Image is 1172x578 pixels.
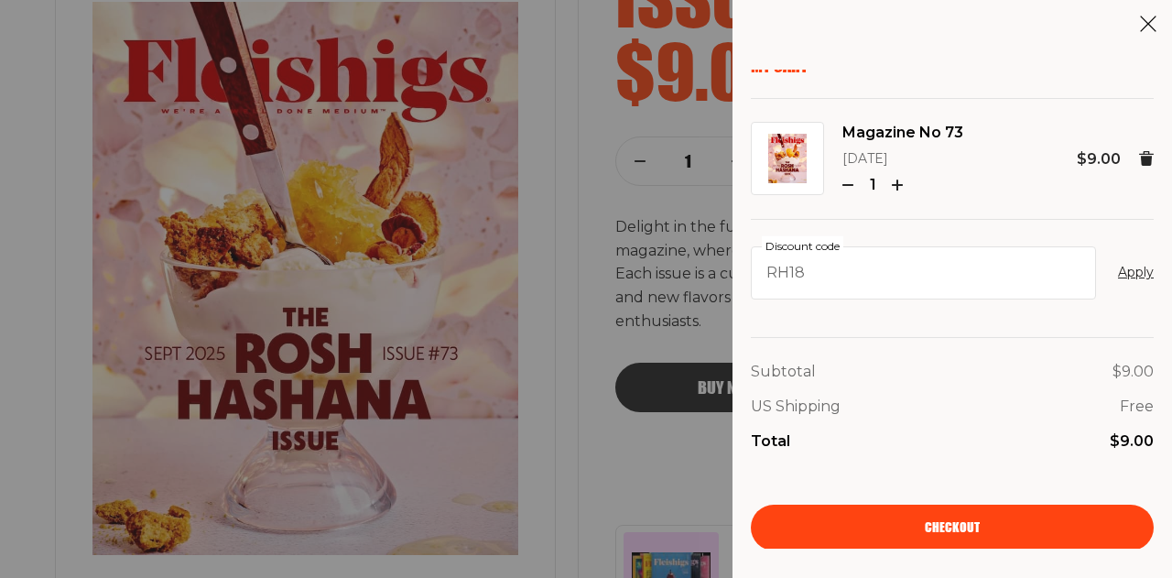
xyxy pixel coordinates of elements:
[1120,395,1154,419] p: Free
[751,246,1096,300] input: Discount code
[1118,262,1154,284] button: Apply
[842,148,963,170] p: [DATE]
[768,134,807,183] img: Magazine No 73 Image
[1077,147,1121,171] p: $9.00
[762,236,843,256] label: Discount code
[751,360,816,384] p: Subtotal
[751,395,841,419] p: US Shipping
[751,430,790,453] p: Total
[751,56,1154,76] p: My Cart
[861,173,884,197] p: 1
[1112,360,1154,384] p: $9.00
[1110,430,1154,453] p: $9.00
[842,121,963,145] a: Magazine No 73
